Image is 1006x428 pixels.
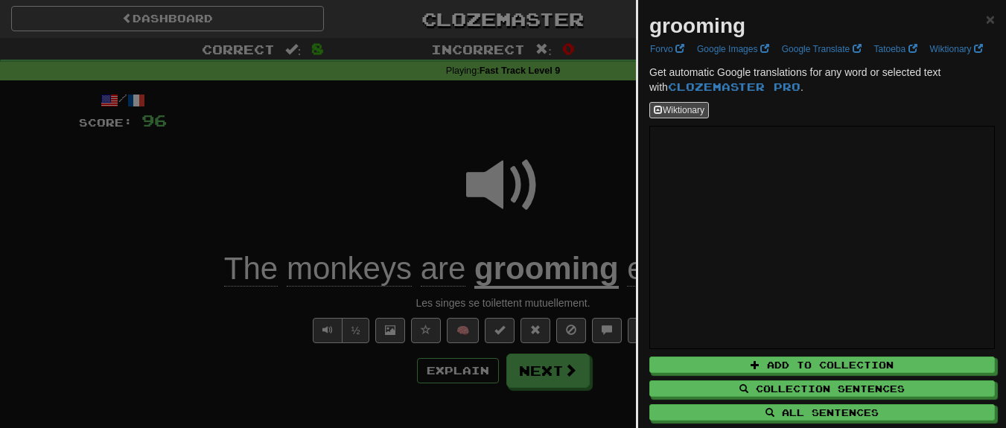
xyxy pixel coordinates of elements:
[926,41,987,57] a: Wiktionary
[693,41,774,57] a: Google Images
[668,80,800,93] a: Clozemaster Pro
[986,11,995,27] button: Close
[986,10,995,28] span: ×
[649,357,995,373] button: Add to Collection
[649,65,995,95] p: Get automatic Google translations for any word or selected text with .
[646,41,689,57] a: Forvo
[777,41,866,57] a: Google Translate
[649,404,995,421] button: All Sentences
[870,41,922,57] a: Tatoeba
[649,380,995,397] button: Collection Sentences
[649,14,745,37] strong: grooming
[649,102,709,118] button: Wiktionary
